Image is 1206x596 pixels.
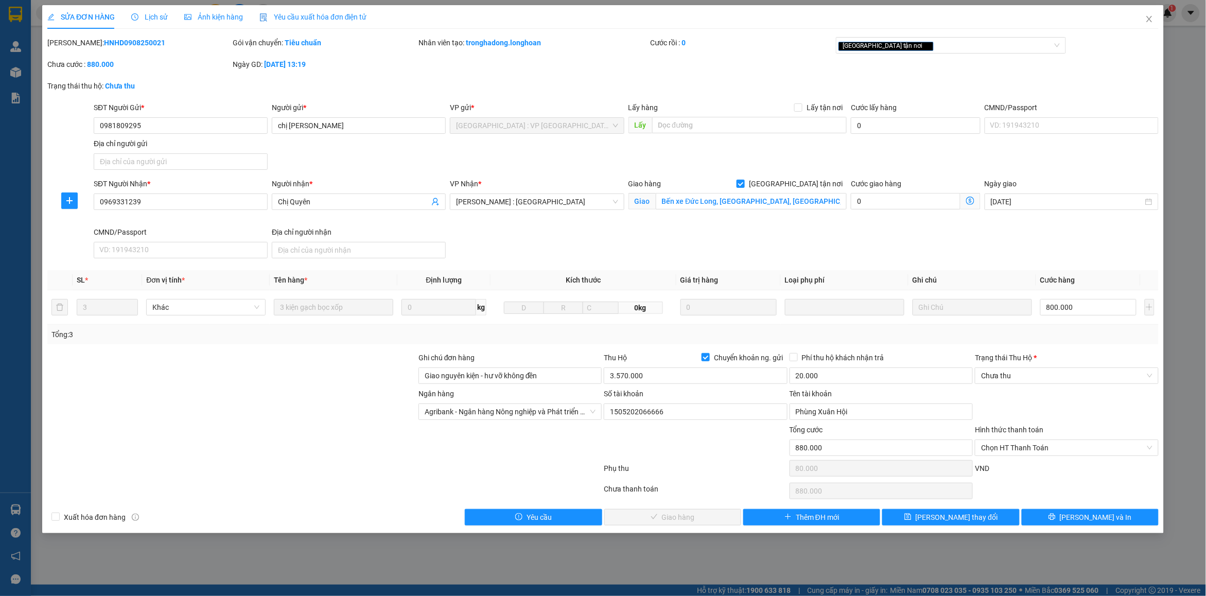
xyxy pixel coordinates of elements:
[94,102,268,113] div: SĐT Người Gửi
[1145,299,1155,315] button: plus
[710,352,788,363] span: Chuyển khoản ng. gửi
[680,299,777,315] input: 0
[94,138,268,149] div: Địa chỉ người gửi
[790,390,832,398] label: Tên tài khoản
[264,60,306,68] b: [DATE] 13:19
[456,118,618,133] span: Hà Nội : VP Hà Đông
[781,270,908,290] th: Loại phụ phí
[1022,509,1159,525] button: printer[PERSON_NAME] và In
[259,13,367,21] span: Yêu cầu xuất hóa đơn điện tử
[94,226,268,238] div: CMND/Passport
[51,329,465,340] div: Tổng: 3
[259,13,268,22] img: icon
[924,43,930,48] span: close
[652,117,847,133] input: Dọc đường
[628,193,656,209] span: Giao
[604,404,787,420] input: Số tài khoản
[476,299,486,315] span: kg
[47,80,277,92] div: Trạng thái thu hộ:
[272,242,446,258] input: Địa chỉ của người nhận
[233,37,416,48] div: Gói vận chuyển:
[131,13,138,21] span: clock-circle
[60,512,130,523] span: Xuất hóa đơn hàng
[628,103,658,112] span: Lấy hàng
[603,483,788,501] div: Chưa thanh toán
[285,39,321,47] b: Tiêu chuẩn
[802,102,847,113] span: Lấy tận nơi
[418,390,454,398] label: Ngân hàng
[466,39,541,47] b: tronghadong.longhoan
[916,512,998,523] span: [PERSON_NAME] thay đổi
[47,59,231,70] div: Chưa cước :
[882,509,1019,525] button: save[PERSON_NAME] thay đổi
[604,354,627,362] span: Thu Hộ
[583,302,619,314] input: C
[418,37,649,48] div: Nhân viên tạo:
[904,513,912,521] span: save
[680,276,719,284] span: Giá trị hàng
[94,153,268,170] input: Địa chỉ của người gửi
[272,178,446,189] div: Người nhận
[796,512,839,523] span: Thêm ĐH mới
[431,198,440,206] span: user-add
[272,226,446,238] div: Địa chỉ người nhận
[798,352,888,363] span: Phí thu hộ khách nhận trả
[784,513,792,521] span: plus
[851,180,901,188] label: Cước giao hàng
[47,13,55,21] span: edit
[656,193,847,209] input: Giao tận nơi
[975,426,1043,434] label: Hình thức thanh toán
[1060,512,1132,523] span: [PERSON_NAME] và In
[628,180,661,188] span: Giao hàng
[745,178,847,189] span: [GEOGRAPHIC_DATA] tận nơi
[851,103,897,112] label: Cước lấy hàng
[1048,513,1056,521] span: printer
[544,302,584,314] input: R
[604,509,741,525] button: checkGiao hàng
[851,193,960,209] input: Cước giao hàng
[272,102,446,113] div: Người gửi
[985,180,1017,188] label: Ngày giao
[790,426,823,434] span: Tổng cước
[47,13,115,21] span: SỬA ĐƠN HÀNG
[981,368,1152,383] span: Chưa thu
[975,352,1158,363] div: Trạng thái Thu Hộ
[527,512,552,523] span: Yêu cầu
[991,196,1143,207] input: Ngày giao
[104,39,165,47] b: HNHD0908250021
[908,270,1036,290] th: Ghi chú
[77,276,85,284] span: SL
[1135,5,1164,34] button: Close
[619,302,662,314] span: 0kg
[184,13,243,21] span: Ảnh kiện hàng
[838,42,934,51] span: [GEOGRAPHIC_DATA] tận nơi
[425,404,596,419] span: Agribank - Ngân hàng Nông nghiệp và Phát triển Nông thôn Việt Nam
[426,276,462,284] span: Định lượng
[985,102,1159,113] div: CMND/Passport
[450,102,624,113] div: VP gửi
[465,509,602,525] button: exclamation-circleYêu cầu
[152,300,259,315] span: Khác
[61,192,78,209] button: plus
[131,13,168,21] span: Lịch sử
[1145,15,1153,23] span: close
[418,354,475,362] label: Ghi chú đơn hàng
[62,197,77,205] span: plus
[418,367,602,384] input: Ghi chú đơn hàng
[515,513,522,521] span: exclamation-circle
[975,464,989,472] span: VND
[132,514,139,521] span: info-circle
[233,59,416,70] div: Ngày GD:
[1040,276,1075,284] span: Cước hàng
[450,180,478,188] span: VP Nhận
[184,13,191,21] span: picture
[456,194,618,209] span: Hồ Chí Minh : Kho Quận 12
[146,276,185,284] span: Đơn vị tính
[274,276,307,284] span: Tên hàng
[651,37,834,48] div: Cước rồi :
[743,509,880,525] button: plusThêm ĐH mới
[628,117,652,133] span: Lấy
[913,299,1032,315] input: Ghi Chú
[966,197,974,205] span: dollar-circle
[105,82,135,90] b: Chưa thu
